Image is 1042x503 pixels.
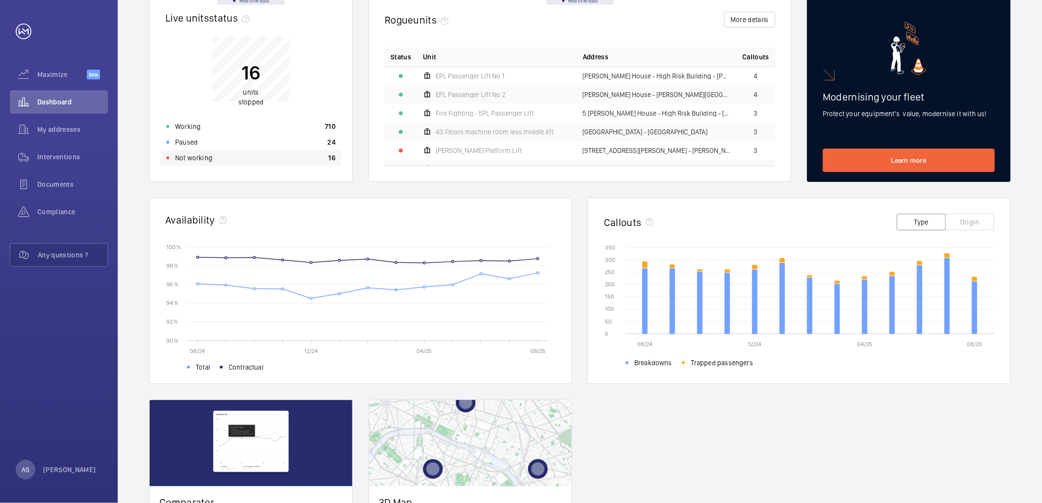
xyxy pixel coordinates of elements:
text: 100 % [166,243,181,250]
p: AS [22,465,29,475]
span: 3 [754,147,758,154]
text: 04/25 [417,348,432,354]
span: Total [196,362,210,372]
text: 300 [605,256,615,263]
span: [STREET_ADDRESS][PERSON_NAME] - [PERSON_NAME][GEOGRAPHIC_DATA] [583,147,731,154]
p: 24 [327,137,336,147]
span: 4 [754,73,758,79]
p: Protect your equipment's value, modernise it with us! [823,109,995,119]
p: Working [175,122,201,131]
h2: Rogue [385,14,452,26]
text: 08/25 [530,348,546,354]
text: 100 [605,306,614,313]
text: 92 % [166,318,178,325]
p: 16 [328,153,336,163]
p: Paused [175,137,198,147]
span: Documents [37,179,108,189]
p: Not working [175,153,212,163]
span: [PERSON_NAME] Platform Lift [436,147,522,154]
p: units [238,88,263,107]
span: Compliance [37,207,108,217]
text: 12/24 [748,341,762,348]
text: 50 [605,318,612,325]
span: [GEOGRAPHIC_DATA] - [GEOGRAPHIC_DATA] [583,128,708,135]
span: Interventions [37,152,108,162]
span: My addresses [37,125,108,134]
span: Trapped passengers [691,358,753,368]
h2: Availability [165,214,215,226]
text: 94 % [166,300,179,306]
span: Unit [423,52,436,62]
span: Any questions ? [38,250,107,260]
img: marketing-card.svg [891,22,927,75]
button: Type [897,214,946,230]
span: 3 [754,110,758,117]
span: Dashboard [37,97,108,107]
h2: Modernising your fleet [823,91,995,103]
text: 08/25 [967,341,982,348]
button: Origin [945,214,994,230]
text: 0 [605,330,608,337]
text: 98 % [166,262,179,269]
span: 43 Floors machine room less middle lift [436,128,553,135]
text: 350 [605,244,615,251]
text: 96 % [166,281,179,288]
span: EPL Passenger Lift No 2 [436,91,506,98]
p: Status [391,52,411,62]
text: 08/24 [190,348,205,354]
h2: Callouts [604,216,642,228]
span: Breakdowns [634,358,672,368]
span: [PERSON_NAME] House - [PERSON_NAME][GEOGRAPHIC_DATA] [583,91,731,98]
span: [PERSON_NAME] House - High Risk Building - [PERSON_NAME][GEOGRAPHIC_DATA] [583,73,731,79]
span: status [209,12,254,24]
h2: Live units [165,12,254,24]
span: 5 [PERSON_NAME] House - High Risk Building - [GEOGRAPHIC_DATA][PERSON_NAME] [583,110,731,117]
button: More details [724,12,775,27]
span: Address [583,52,608,62]
span: Fire Fighting - EPL Passenger Lift [436,110,534,117]
span: EPL Passenger Lift No 1 [436,73,504,79]
text: 200 [605,281,615,288]
span: 4 [754,91,758,98]
span: Contractual [229,362,263,372]
text: 08/24 [637,341,652,348]
p: 710 [325,122,336,131]
text: 90 % [166,337,179,344]
text: 250 [605,269,615,276]
text: 12/24 [304,348,318,354]
span: 3 [754,128,758,135]
p: [PERSON_NAME] [43,465,96,475]
span: Callouts [742,52,769,62]
span: Maximize [37,70,87,79]
text: 150 [605,293,614,300]
span: stopped [238,99,263,106]
text: 04/25 [857,341,872,348]
a: Learn more [823,149,995,172]
span: units [414,14,453,26]
span: Beta [87,70,100,79]
p: 16 [238,61,263,85]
